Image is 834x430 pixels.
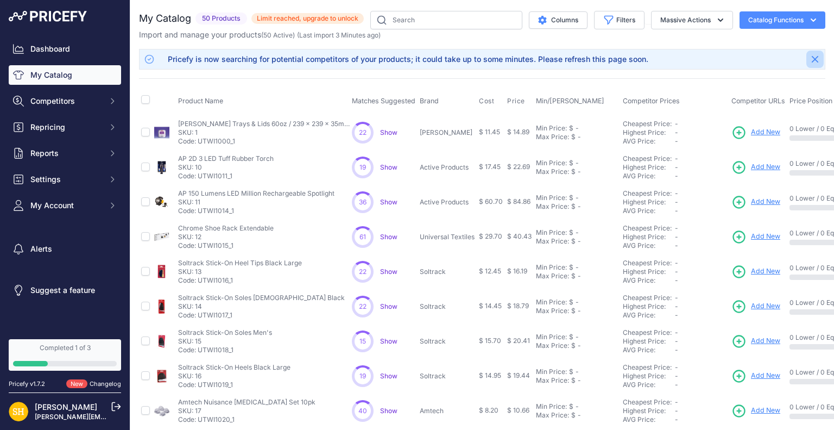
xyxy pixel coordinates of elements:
span: $ 10.66 [507,406,529,414]
div: Max Price: [536,376,569,385]
div: Completed 1 of 3 [13,344,117,352]
div: Min Price: [536,194,567,202]
span: - [675,372,678,380]
p: [PERSON_NAME] [420,128,475,137]
div: - [576,411,581,420]
span: - [675,120,678,128]
a: Show [380,302,397,310]
div: Min Price: [536,124,567,133]
a: Show [380,337,397,345]
span: $ 14.89 [507,128,529,136]
div: AVG Price: [623,415,675,424]
div: - [576,272,581,281]
p: SKU: 13 [178,267,302,276]
div: Highest Price: [623,163,675,172]
a: 50 Active [263,31,293,39]
button: Settings [9,170,121,189]
button: Reports [9,144,121,163]
span: Show [380,198,397,206]
span: - [675,198,678,206]
span: Add New [751,232,780,242]
div: AVG Price: [623,207,675,215]
p: Code: UTWI1019_1 [178,381,290,389]
div: Highest Price: [623,233,675,241]
div: Min Price: [536,228,567,237]
div: - [573,124,579,133]
span: Add New [751,336,780,346]
p: SKU: 12 [178,233,274,241]
div: - [573,194,579,202]
div: Pricefy is now searching for potential competitors of your products; it could take up to some min... [168,54,648,65]
div: Highest Price: [623,372,675,381]
a: Add New [731,264,780,279]
div: - [576,133,581,141]
a: Show [380,267,397,276]
span: 50 Products [195,13,247,25]
a: Add New [731,229,780,245]
div: Min Price: [536,333,567,341]
div: Highest Price: [623,337,675,346]
button: Repricing [9,117,121,137]
span: Add New [751,266,780,277]
a: Suggest a feature [9,281,121,300]
p: SKU: 11 [178,198,334,207]
button: Competitors [9,91,121,111]
span: Price Position [789,97,832,105]
a: Changelog [90,380,121,388]
span: Competitor URLs [731,97,785,105]
p: Code: UTWI1020_1 [178,415,315,424]
div: Max Price: [536,307,569,315]
p: Universal Textiles [420,233,475,241]
span: $ 20.41 [507,336,530,345]
a: Add New [731,299,780,314]
div: Highest Price: [623,267,675,276]
span: 19 [359,372,366,381]
p: Active Products [420,198,475,207]
div: $ [569,402,573,411]
p: Code: UTWI1018_1 [178,346,272,354]
span: 36 [359,198,367,207]
button: Filters [594,11,645,29]
div: AVG Price: [623,311,675,320]
button: My Account [9,196,121,215]
span: Show [380,372,397,380]
div: Min Price: [536,298,567,307]
a: Cheapest Price: [623,120,672,128]
span: - [675,398,678,406]
div: $ [569,298,573,307]
div: AVG Price: [623,172,675,180]
a: Cheapest Price: [623,294,672,302]
span: - [675,302,678,310]
a: Show [380,163,397,171]
div: $ [569,124,573,133]
div: Highest Price: [623,407,675,415]
span: $ 14.45 [479,302,502,310]
p: AP 150 Lumens LED Million Rechargeable Spotlight [178,189,334,198]
p: Code: UTWI1014_1 [178,207,334,215]
span: - [675,337,678,345]
p: SKU: 1 [178,128,352,137]
span: Show [380,407,397,415]
a: [PERSON_NAME] [35,402,97,412]
span: - [675,259,678,267]
a: Alerts [9,239,121,259]
div: - [576,202,581,211]
div: Max Price: [536,237,569,246]
span: 22 [359,128,367,137]
span: - [675,328,678,336]
span: 22 [359,302,367,311]
p: Soltrack Stick-On Heels Black Large [178,363,290,372]
span: $ 18.79 [507,302,529,310]
span: $ 29.70 [479,232,502,240]
div: Min Price: [536,402,567,411]
a: Show [380,128,397,136]
p: Soltrack Stick-On Soles Men's [178,328,272,337]
div: Highest Price: [623,198,675,207]
div: $ [569,263,573,272]
a: Dashboard [9,39,121,59]
p: SKU: 15 [178,337,272,346]
span: - [675,163,678,171]
a: Completed 1 of 3 [9,339,121,371]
